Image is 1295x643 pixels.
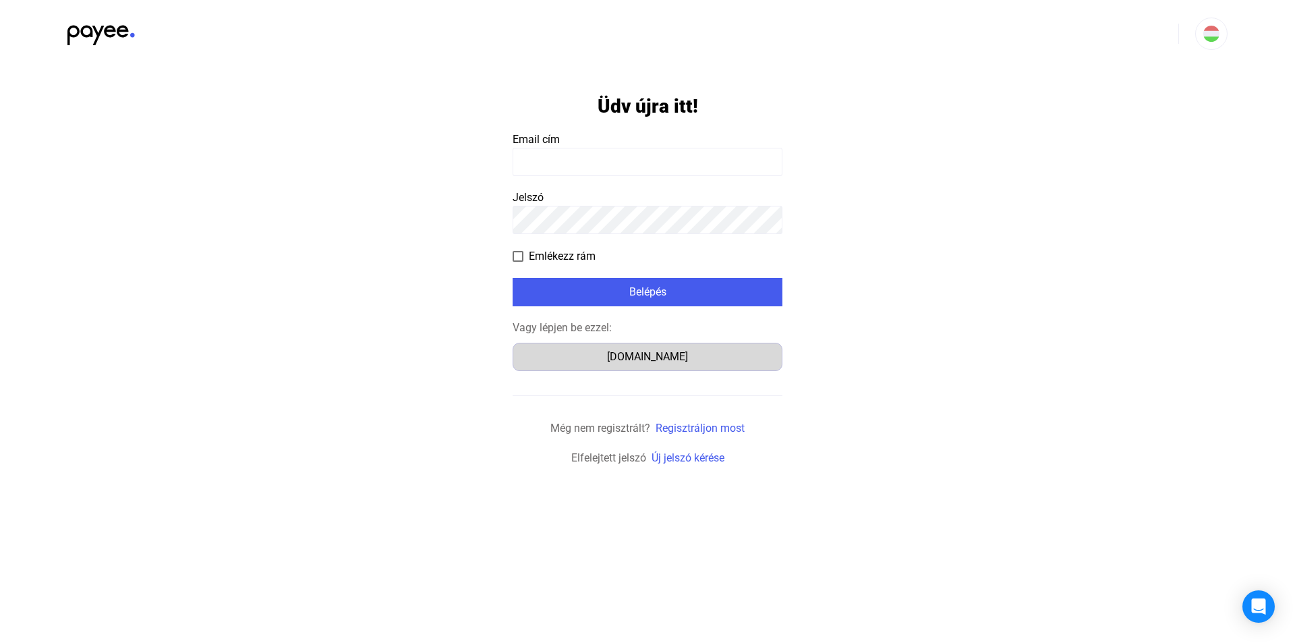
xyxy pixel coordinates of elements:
a: Új jelszó kérése [652,451,724,464]
span: Elfelejtett jelszó [571,451,646,464]
span: Email cím [513,133,560,146]
div: Open Intercom Messenger [1242,590,1275,623]
span: Emlékezz rám [529,248,596,264]
a: Regisztráljon most [656,422,745,435]
div: [DOMAIN_NAME] [517,349,778,365]
div: Vagy lépjen be ezzel: [513,320,782,336]
img: HU [1203,26,1219,42]
h1: Üdv újra itt! [598,94,698,118]
div: Belépés [517,284,778,300]
img: black-payee-blue-dot.svg [67,18,135,45]
span: Jelszó [513,191,544,204]
button: [DOMAIN_NAME] [513,343,782,371]
a: [DOMAIN_NAME] [513,350,782,363]
button: HU [1195,18,1228,50]
span: Még nem regisztrált? [550,422,650,435]
button: Belépés [513,278,782,306]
